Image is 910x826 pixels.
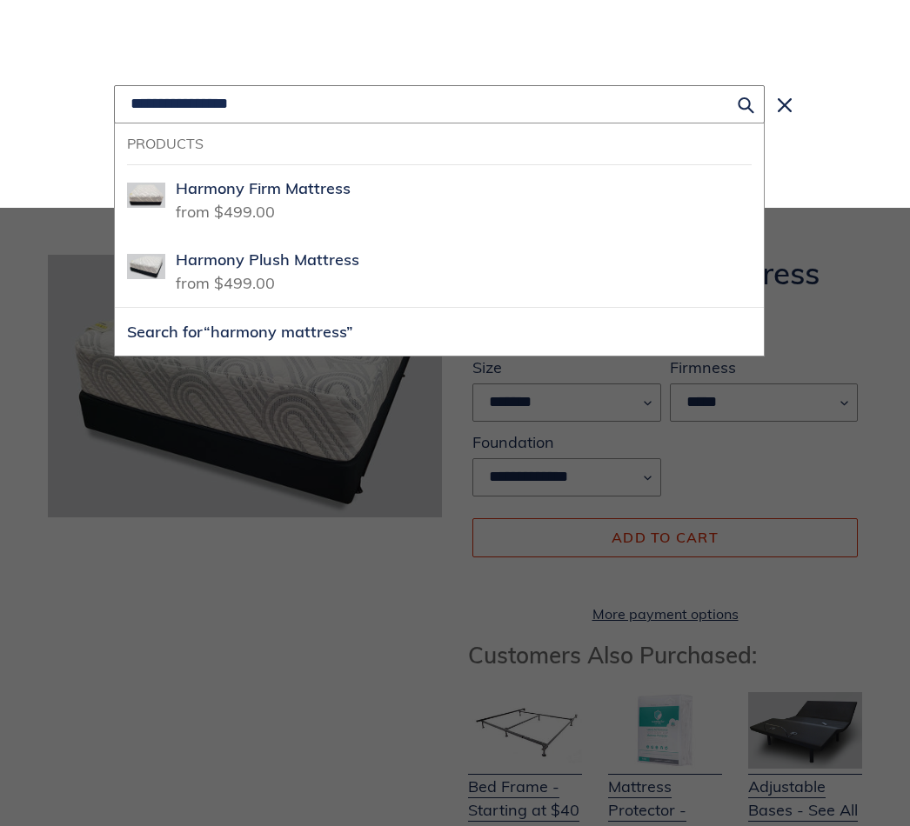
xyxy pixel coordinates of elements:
span: Harmony Firm Mattress [176,179,351,199]
img: Harmony Plush Mattress [127,248,165,286]
a: Harmony Plush MattressHarmony Plush Mattressfrom $499.00 [115,236,764,307]
span: “harmony mattress” [204,322,353,342]
span: from $499.00 [176,197,275,222]
span: from $499.00 [176,268,275,293]
a: Harmony Firm MattressHarmony Firm Mattressfrom $499.00 [115,164,764,236]
span: Harmony Plush Mattress [176,250,359,270]
button: Search for“harmony mattress” [115,308,764,356]
input: Search [114,85,765,123]
img: Harmony Firm Mattress [127,177,165,215]
h3: Products [127,136,752,152]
